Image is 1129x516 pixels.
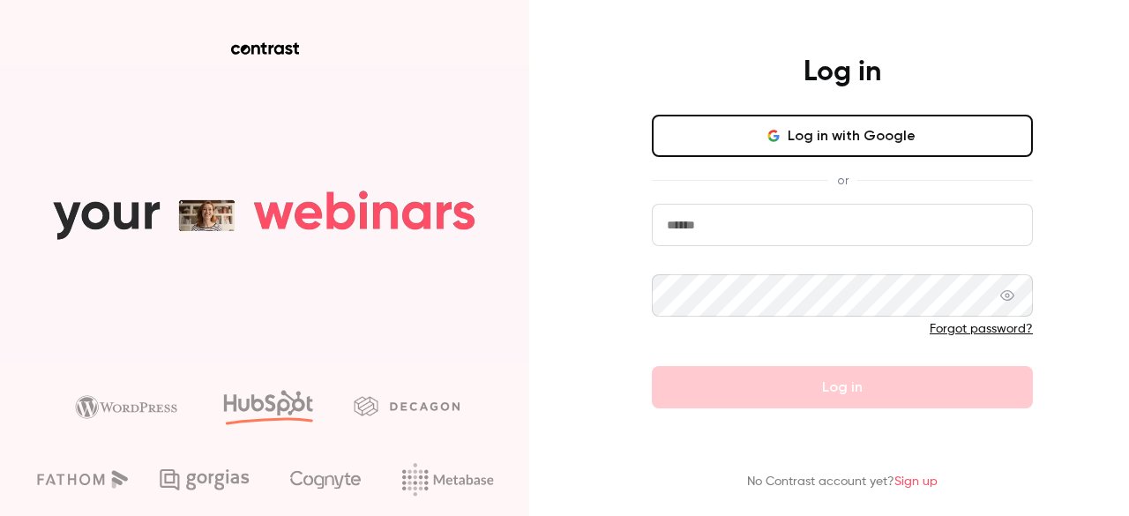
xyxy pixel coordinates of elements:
[747,473,938,491] p: No Contrast account yet?
[894,475,938,488] a: Sign up
[804,55,881,90] h4: Log in
[354,396,460,415] img: decagon
[652,115,1033,157] button: Log in with Google
[930,323,1033,335] a: Forgot password?
[828,171,857,190] span: or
